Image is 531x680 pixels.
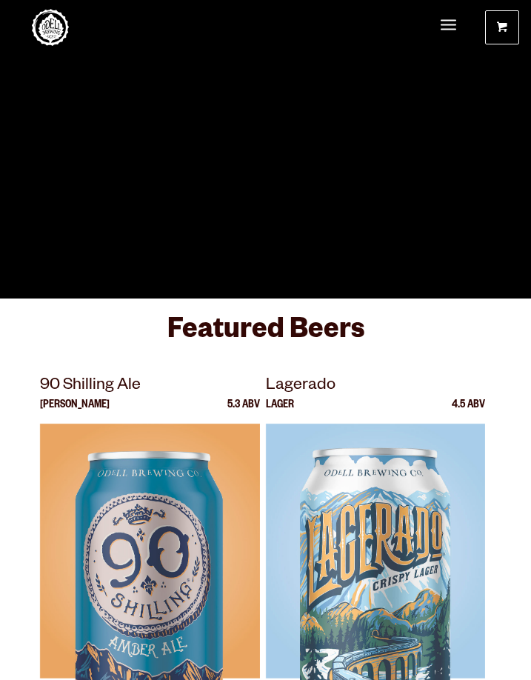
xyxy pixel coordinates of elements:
[40,313,491,359] h3: Featured Beers
[32,9,69,46] a: Odell Home
[40,373,260,400] p: 90 Shilling Ale
[40,400,110,424] p: [PERSON_NAME]
[441,10,456,41] a: Menu
[227,400,260,424] p: 5.3 ABV
[266,400,294,424] p: Lager
[452,400,485,424] p: 4.5 ABV
[266,373,486,400] p: Lagerado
